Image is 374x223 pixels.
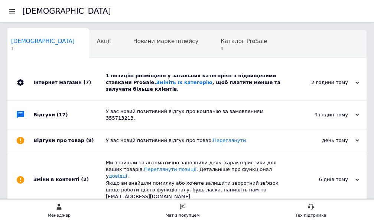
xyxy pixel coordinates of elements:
[48,212,71,219] div: Менеджер
[106,159,285,200] div: Ми знайшли та автоматично заповнили деякі характеристики для ваших товарів. . Детальніше про функ...
[33,101,106,129] div: Відгуки
[285,111,359,118] div: 9 годин тому
[57,112,68,117] span: (17)
[166,212,199,219] div: Чат з покупцем
[106,108,285,122] div: У вас новий позитивний відгук про компанію за замовленням 355713213.
[22,7,111,16] h1: [DEMOGRAPHIC_DATA]
[97,38,111,45] span: Акції
[11,46,75,52] span: 1
[33,152,106,207] div: Зміни в контенті
[106,137,285,144] div: У вас новий позитивний відгук про товар.
[221,46,267,52] span: 3
[156,80,212,85] a: Змініть їх категорію
[33,65,106,100] div: Інтернет магазин
[221,38,267,45] span: Каталог ProSale
[295,212,326,219] div: Тех підтримка
[106,72,285,93] div: 1 позицію розміщено у загальних категоріях з підвищеними ставками ProSale. , щоб платити менше та...
[213,138,246,143] a: Переглянути
[285,79,359,86] div: 2 години тому
[11,38,75,45] span: [DEMOGRAPHIC_DATA]
[144,167,196,172] a: Переглянути позиції
[81,177,89,182] span: (2)
[133,38,198,45] span: Новини маркетплейсу
[33,129,106,152] div: Відгуки про товар
[86,138,94,143] span: (9)
[285,137,359,144] div: день тому
[285,176,359,183] div: 6 днів тому
[109,173,127,179] a: довідці
[83,80,91,85] span: (7)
